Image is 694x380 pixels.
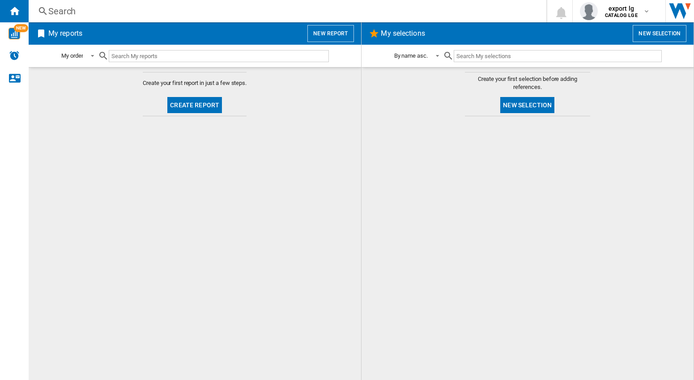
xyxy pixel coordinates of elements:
[394,52,428,59] div: By name asc.
[109,50,329,62] input: Search My reports
[605,13,638,18] b: CATALOG LGE
[307,25,353,42] button: New report
[143,79,247,87] span: Create your first report in just a few steps.
[48,5,523,17] div: Search
[580,2,598,20] img: profile.jpg
[47,25,84,42] h2: My reports
[465,75,590,91] span: Create your first selection before adding references.
[633,25,686,42] button: New selection
[454,50,662,62] input: Search My selections
[500,97,554,113] button: New selection
[61,52,83,59] div: My order
[379,25,427,42] h2: My selections
[605,4,638,13] span: export lg
[167,97,222,113] button: Create report
[9,50,20,61] img: alerts-logo.svg
[9,28,20,39] img: wise-card.svg
[14,24,28,32] span: NEW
